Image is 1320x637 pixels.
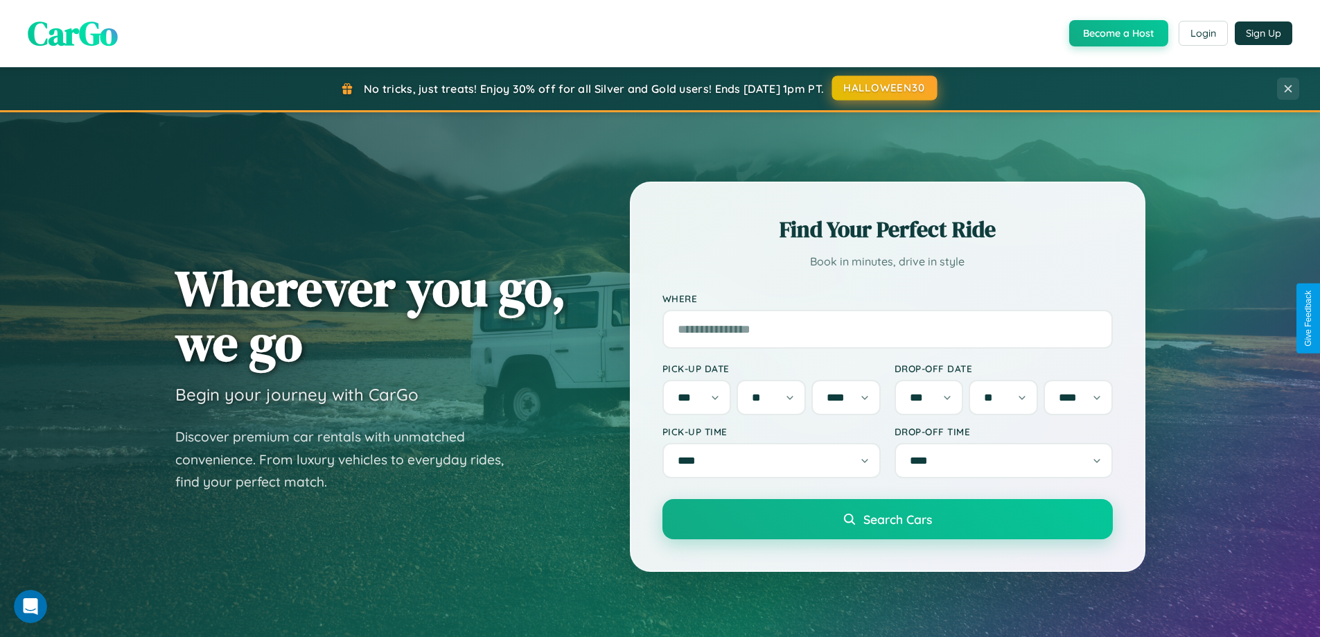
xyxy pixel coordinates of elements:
[832,76,938,101] button: HALLOWEEN30
[863,512,932,527] span: Search Cars
[662,363,881,374] label: Pick-up Date
[662,293,1113,304] label: Where
[662,252,1113,272] p: Book in minutes, drive in style
[662,214,1113,245] h2: Find Your Perfect Ride
[895,426,1113,437] label: Drop-off Time
[175,384,419,405] h3: Begin your journey with CarGo
[364,82,824,96] span: No tricks, just treats! Enjoy 30% off for all Silver and Gold users! Ends [DATE] 1pm PT.
[14,590,47,623] iframe: Intercom live chat
[895,363,1113,374] label: Drop-off Date
[175,426,522,494] p: Discover premium car rentals with unmatched convenience. From luxury vehicles to everyday rides, ...
[1179,21,1228,46] button: Login
[28,10,118,56] span: CarGo
[662,499,1113,539] button: Search Cars
[1303,290,1313,347] div: Give Feedback
[1069,20,1168,46] button: Become a Host
[662,426,881,437] label: Pick-up Time
[175,261,566,370] h1: Wherever you go, we go
[1235,21,1292,45] button: Sign Up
